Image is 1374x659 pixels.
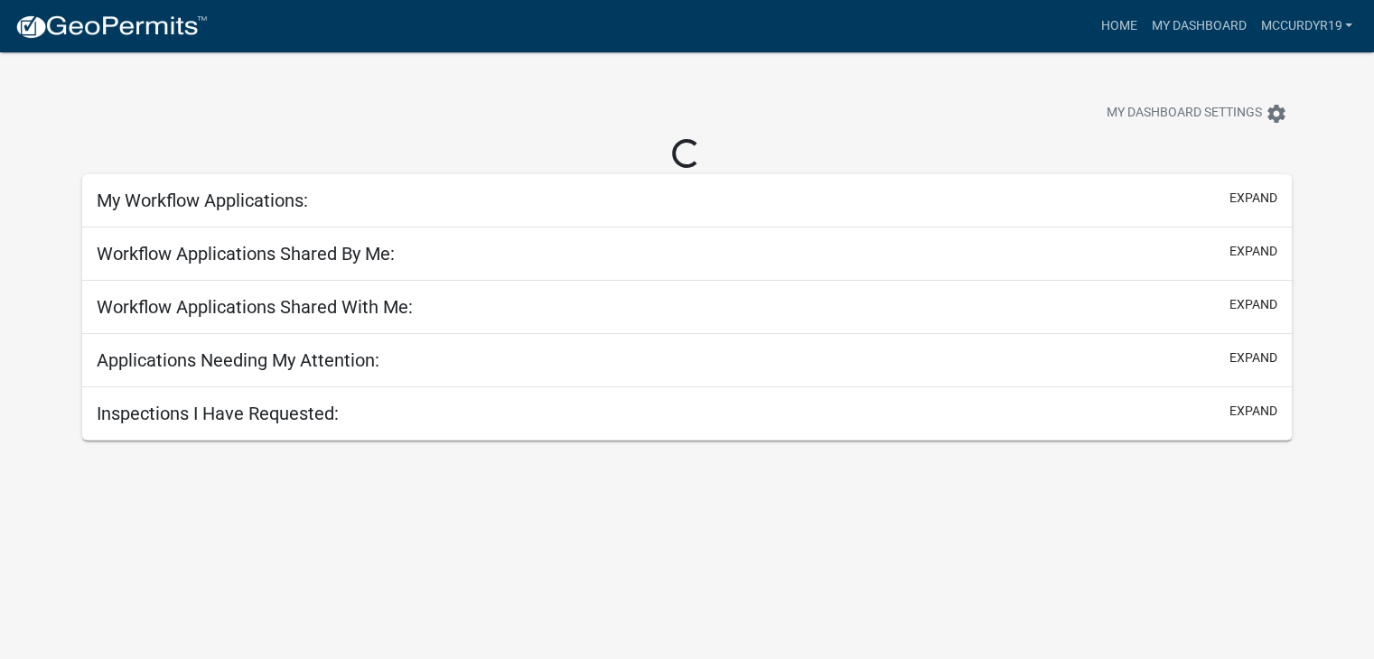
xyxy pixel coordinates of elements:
button: expand [1229,295,1277,314]
a: mccurdyr19 [1253,9,1360,43]
h5: My Workflow Applications: [97,190,308,211]
i: settings [1266,103,1287,125]
h5: Workflow Applications Shared With Me: [97,296,413,318]
button: expand [1229,402,1277,421]
h5: Workflow Applications Shared By Me: [97,243,395,265]
a: My Dashboard [1144,9,1253,43]
button: My Dashboard Settingssettings [1092,96,1302,131]
h5: Applications Needing My Attention: [97,349,379,371]
a: Home [1093,9,1144,43]
button: expand [1229,189,1277,208]
h5: Inspections I Have Requested: [97,403,339,424]
button: expand [1229,348,1277,367]
span: My Dashboard Settings [1107,103,1262,125]
button: expand [1229,242,1277,261]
